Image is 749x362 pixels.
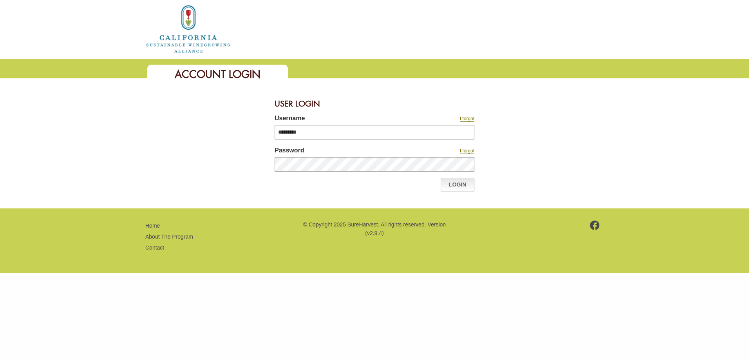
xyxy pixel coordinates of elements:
a: I forgot [460,116,474,122]
a: About The Program [145,233,193,240]
a: Contact [145,244,164,251]
label: Password [275,146,404,157]
a: Home [145,223,160,229]
div: User Login [275,94,474,114]
img: footer-facebook.png [590,221,600,230]
span: Account Login [175,67,261,81]
label: Username [275,114,404,125]
img: logo_cswa2x.png [145,4,232,54]
a: Home [145,25,232,32]
a: I forgot [460,148,474,154]
a: Login [441,178,474,191]
p: © Copyright 2025 SureHarvest. All rights reserved. Version (v2.9.4) [302,220,447,238]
